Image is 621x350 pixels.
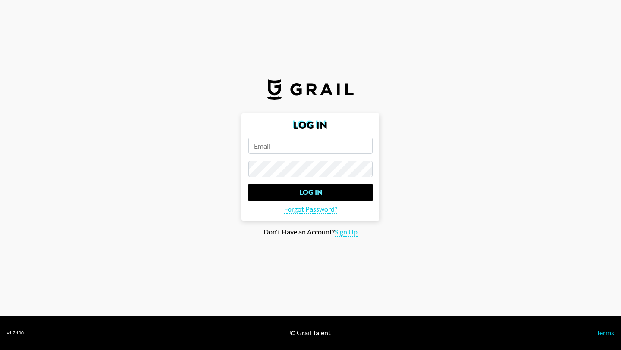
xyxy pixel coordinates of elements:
[7,228,614,237] div: Don't Have an Account?
[248,120,373,131] h2: Log In
[284,205,337,214] span: Forgot Password?
[7,330,24,336] div: v 1.7.100
[596,328,614,337] a: Terms
[290,328,331,337] div: © Grail Talent
[248,184,373,201] input: Log In
[248,137,373,154] input: Email
[267,79,354,100] img: Grail Talent Logo
[335,228,358,237] span: Sign Up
